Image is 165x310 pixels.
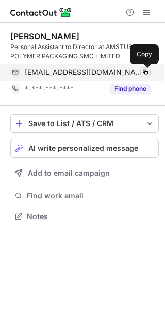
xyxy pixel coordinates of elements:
button: AI write personalized message [10,139,159,158]
span: AI write personalized message [28,144,138,152]
div: [PERSON_NAME] [10,31,79,41]
button: Notes [10,209,159,224]
button: Reveal Button [110,84,151,94]
div: Save to List / ATS / CRM [28,119,141,128]
span: Find work email [27,191,155,200]
span: Add to email campaign [28,169,110,177]
img: ContactOut v5.3.10 [10,6,72,19]
button: Add to email campaign [10,164,159,182]
span: [EMAIL_ADDRESS][DOMAIN_NAME] [25,68,143,77]
div: Personal Assistant to Director at AMSTUS POLYMER PACKAGING SMC LIMITED [10,42,159,61]
button: Find work email [10,189,159,203]
span: Notes [27,212,155,221]
button: save-profile-one-click [10,114,159,133]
